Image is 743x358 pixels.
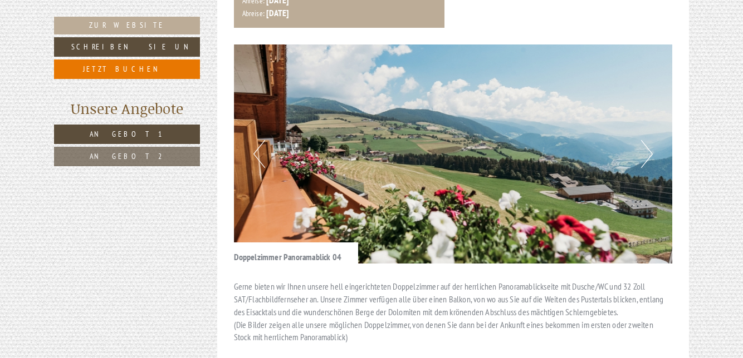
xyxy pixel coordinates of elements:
[90,151,164,161] span: Angebot 2
[90,129,164,139] span: Angebot 1
[266,7,289,18] b: [DATE]
[234,44,673,263] img: image
[54,98,200,119] div: Unsere Angebote
[54,59,200,79] a: Jetzt buchen
[242,8,265,18] small: Abreise:
[234,242,359,263] div: Doppelzimmer Panoramablick 04
[234,280,673,344] p: Gerne bieten wir Ihnen unsere hell eingerichteten Doppelzimmer auf der herrlichen Panoramablickse...
[54,37,200,57] a: Schreiben Sie uns
[253,140,265,168] button: Previous
[641,140,653,168] button: Next
[54,17,200,34] a: Zur Website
